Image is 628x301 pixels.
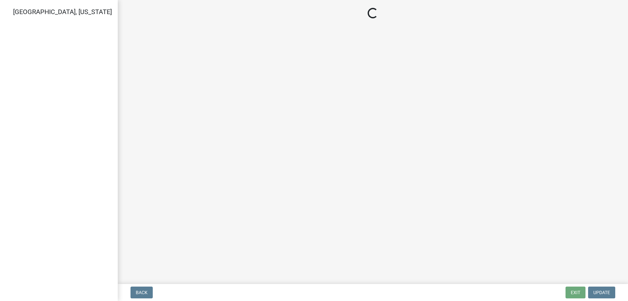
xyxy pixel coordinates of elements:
[566,287,585,298] button: Exit
[13,8,112,16] span: [GEOGRAPHIC_DATA], [US_STATE]
[136,290,148,295] span: Back
[131,287,153,298] button: Back
[593,290,610,295] span: Update
[588,287,615,298] button: Update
